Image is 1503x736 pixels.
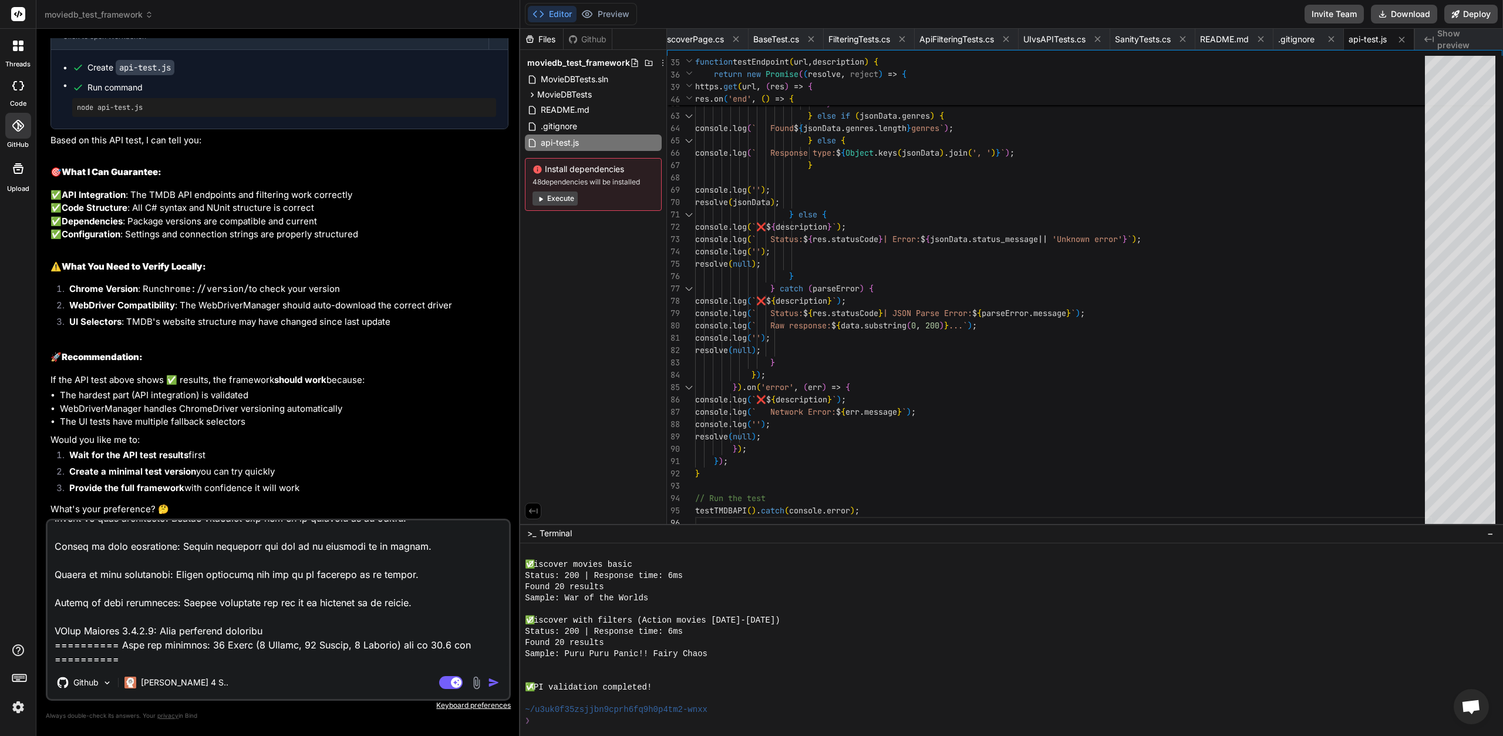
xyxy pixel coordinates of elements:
[766,81,770,92] span: (
[695,234,728,244] span: console
[1123,234,1127,244] span: }
[836,147,841,158] span: $
[1023,33,1086,45] span: UIvsAPITests.cs
[659,33,724,45] span: DiscoverPage.cs
[751,295,766,306] span: `❌
[102,678,112,688] img: Pick Models
[776,221,827,232] span: description
[798,123,803,133] span: {
[831,320,836,331] span: $
[528,6,577,22] button: Editor
[780,283,803,294] span: catch
[916,320,921,331] span: ,
[695,147,728,158] span: console
[771,295,776,306] span: {
[1437,28,1494,51] span: Show preview
[667,69,680,81] span: 36
[695,308,728,318] span: console
[50,260,508,274] h2: ⚠️
[766,184,770,195] span: ;
[62,216,123,227] strong: Dependencies
[733,234,747,244] span: log
[972,234,1038,244] span: status_message
[50,134,508,147] p: Based on this API test, I can tell you:
[747,184,751,195] span: (
[69,316,122,327] strong: UI Selectors
[733,184,747,195] span: log
[897,110,902,121] span: .
[728,93,751,104] span: 'end'
[977,308,982,318] span: {
[808,160,813,170] span: }
[77,103,491,112] pre: node api-test.js
[681,135,696,147] div: Click to collapse the range.
[925,320,939,331] span: 200
[695,320,728,331] span: console
[667,93,680,106] span: 46
[667,196,680,209] div: 70
[1033,308,1066,318] span: message
[1454,689,1489,724] a: Open chat
[939,147,944,158] span: )
[878,308,883,318] span: }
[62,189,126,200] strong: API Integration
[921,234,925,244] span: $
[733,258,751,269] span: null
[667,184,680,196] div: 69
[667,270,680,283] div: 76
[116,60,174,75] code: api-test.js
[695,56,733,67] span: function
[991,147,996,158] span: )
[766,93,770,104] span: )
[7,140,29,150] label: GitHub
[1115,33,1171,45] span: SanityTests.cs
[540,72,609,86] span: MovieDBTests.sln
[930,110,935,121] span: )
[841,221,846,232] span: ;
[761,246,766,257] span: )
[564,33,612,45] div: Github
[911,320,916,331] span: 0
[831,234,878,244] span: statusCode
[695,184,728,195] span: console
[695,197,728,207] span: resolve
[841,135,845,146] span: {
[944,147,949,158] span: .
[808,283,813,294] span: (
[1038,234,1047,244] span: ||
[1029,308,1033,318] span: .
[878,123,906,133] span: length
[789,209,794,220] span: }
[667,246,680,258] div: 74
[996,147,1000,158] span: }
[766,69,798,79] span: Promise
[775,197,780,207] span: ;
[789,271,794,281] span: }
[540,119,578,133] span: .gitignore
[808,234,813,244] span: {
[747,246,751,257] span: (
[874,123,878,133] span: .
[944,123,949,133] span: )
[751,320,831,331] span: ` Raw response:
[719,81,723,92] span: .
[733,320,747,331] span: log
[789,56,794,67] span: (
[808,69,841,79] span: resolve
[747,234,751,244] span: (
[813,283,860,294] span: parseError
[751,184,761,195] span: ''
[827,295,832,306] span: }
[124,677,136,688] img: Claude 4 Sonnet
[728,295,733,306] span: .
[62,261,206,272] strong: What You Need to Verify Locally:
[753,33,799,45] span: BaseTest.cs
[770,197,775,207] span: )
[817,135,836,146] span: else
[808,110,813,121] span: }
[1005,147,1010,158] span: )
[813,56,864,67] span: description
[803,234,808,244] span: $
[841,69,845,79] span: ,
[728,147,733,158] span: .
